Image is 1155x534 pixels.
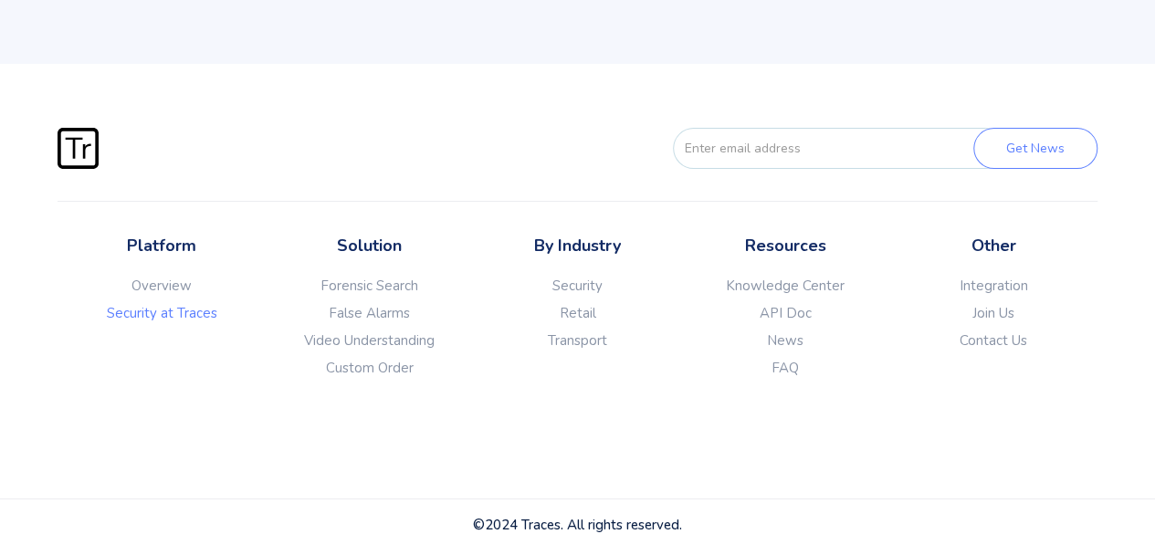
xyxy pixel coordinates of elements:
[58,277,266,295] a: Overview
[681,304,889,322] a: API Doc
[266,234,474,258] p: Solution
[673,128,1005,169] input: Enter email address
[58,516,1097,534] div: ©2024 Traces. All rights reserved.
[58,128,99,169] img: Traces Logo
[681,331,889,350] a: News
[889,304,1097,322] a: Join Us
[681,359,889,377] a: FAQ
[474,331,682,350] a: Transport
[266,304,474,322] a: False Alarms
[889,234,1097,258] p: Other
[889,277,1097,295] a: Integration
[474,277,682,295] a: Security
[889,331,1097,350] a: Contact Us
[266,331,474,350] a: Video Understanding
[973,128,1097,169] input: Get News
[474,234,682,258] p: By Industry
[58,234,266,258] p: Platform
[266,359,474,377] a: Custom Order
[58,304,266,322] a: Security at Traces
[681,277,889,295] a: Knowledge Center
[474,304,682,322] a: Retail
[266,277,474,295] a: Forensic Search
[681,234,889,258] p: Resources
[641,128,1097,169] form: FORM-EMAIL-FOOTER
